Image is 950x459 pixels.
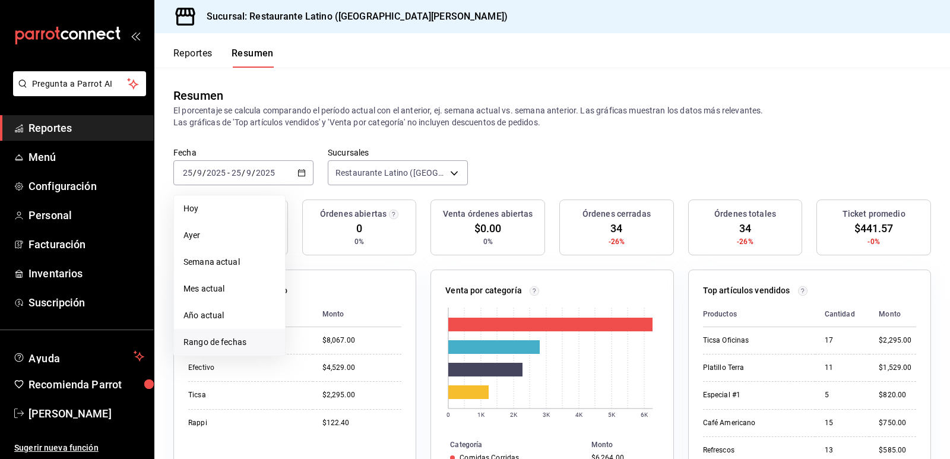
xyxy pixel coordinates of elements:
div: Platillo Terra [703,363,806,373]
div: Especial #1 [703,390,806,400]
p: El porcentaje se calcula comparando el período actual con el anterior, ej. semana actual vs. sema... [173,105,931,128]
text: 1K [477,411,485,418]
p: Venta por categoría [445,284,522,297]
div: Resumen [173,87,223,105]
div: $750.00 [879,418,916,428]
h3: Órdenes totales [714,208,776,220]
h3: Sucursal: Restaurante Latino ([GEOGRAPHIC_DATA][PERSON_NAME]) [197,10,508,24]
div: 13 [825,445,860,455]
span: 0% [483,236,493,247]
text: 2K [510,411,518,418]
div: $4,529.00 [322,363,402,373]
span: Ayuda [28,349,129,363]
th: Monto [869,302,916,327]
button: Pregunta a Parrot AI [13,71,146,96]
span: Menú [28,149,144,165]
span: Reportes [28,120,144,136]
span: -26% [737,236,753,247]
div: $122.40 [322,418,402,428]
div: $2,295.00 [879,335,916,346]
span: Recomienda Parrot [28,376,144,392]
div: 15 [825,418,860,428]
div: 11 [825,363,860,373]
div: 5 [825,390,860,400]
text: 5K [608,411,616,418]
h3: Venta órdenes abiertas [443,208,533,220]
th: Cantidad [815,302,870,327]
div: Café Americano [703,418,806,428]
div: $2,295.00 [322,390,402,400]
h3: Órdenes cerradas [582,208,651,220]
div: $8,067.00 [322,335,402,346]
span: / [202,168,206,178]
span: Facturación [28,236,144,252]
span: Configuración [28,178,144,194]
th: Categoría [431,438,586,451]
p: Top artículos vendidos [703,284,790,297]
span: Inventarios [28,265,144,281]
span: - [227,168,230,178]
label: Sucursales [328,148,468,157]
div: Ticsa [188,390,303,400]
span: -26% [609,236,625,247]
input: -- [182,168,193,178]
th: Monto [313,302,402,327]
button: Reportes [173,48,213,68]
span: $0.00 [474,220,502,236]
div: Refrescos [703,445,806,455]
span: / [242,168,245,178]
span: -0% [867,236,879,247]
span: 0 [356,220,362,236]
div: Ticsa Oficinas [703,335,806,346]
div: Efectivo [188,363,303,373]
h3: Ticket promedio [843,208,905,220]
span: Personal [28,207,144,223]
button: open_drawer_menu [131,31,140,40]
input: ---- [255,168,275,178]
span: Restaurante Latino ([GEOGRAPHIC_DATA][PERSON_NAME] MTY) [335,167,446,179]
span: Semana actual [183,256,275,268]
input: -- [246,168,252,178]
span: Hoy [183,202,275,215]
span: / [252,168,255,178]
text: 6K [641,411,648,418]
span: Suscripción [28,295,144,311]
span: Mes actual [183,283,275,295]
div: 17 [825,335,860,346]
span: 34 [739,220,751,236]
span: 34 [610,220,622,236]
span: Rango de fechas [183,336,275,349]
span: Año actual [183,309,275,322]
th: Productos [703,302,815,327]
th: Monto [587,438,673,451]
div: Rappi [188,418,303,428]
div: navigation tabs [173,48,274,68]
span: / [193,168,197,178]
span: $441.57 [854,220,894,236]
input: ---- [206,168,226,178]
label: Fecha [173,148,313,157]
button: Resumen [232,48,274,68]
div: $585.00 [879,445,916,455]
div: $1,529.00 [879,363,916,373]
a: Pregunta a Parrot AI [8,86,146,99]
text: 0 [446,411,450,418]
span: 0% [354,236,364,247]
text: 3K [543,411,550,418]
input: -- [197,168,202,178]
span: Pregunta a Parrot AI [32,78,128,90]
h3: Órdenes abiertas [320,208,387,220]
text: 4K [575,411,583,418]
span: Sugerir nueva función [14,442,144,454]
input: -- [231,168,242,178]
span: Ayer [183,229,275,242]
div: $820.00 [879,390,916,400]
span: [PERSON_NAME] [28,406,144,422]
